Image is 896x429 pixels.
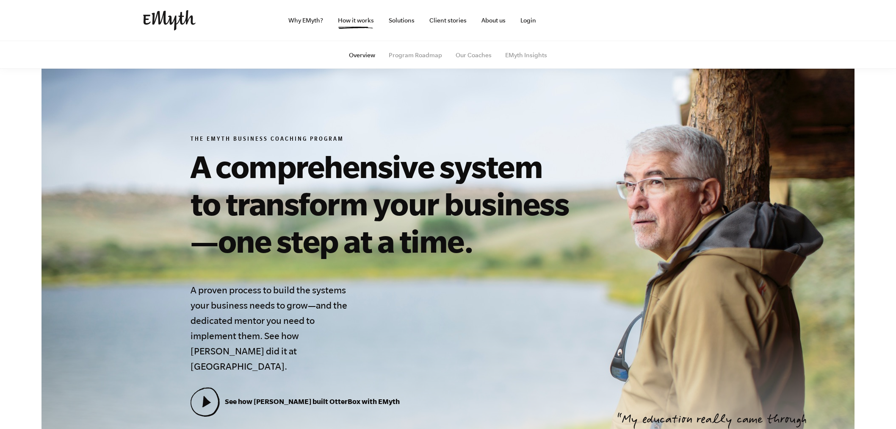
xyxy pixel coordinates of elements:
a: Overview [349,52,375,58]
h6: The EMyth Business Coaching Program [191,136,577,144]
h1: A comprehensive system to transform your business—one step at a time. [191,148,577,259]
a: EMyth Insights [505,52,547,58]
iframe: Chat Widget [854,388,896,429]
iframe: Embedded CTA [664,11,753,30]
a: Program Roadmap [389,52,442,58]
a: Our Coaches [456,52,492,58]
a: See how [PERSON_NAME] built OtterBox with EMyth [191,397,400,405]
img: EMyth [143,10,196,31]
iframe: Embedded CTA [571,11,660,30]
h4: A proven process to build the systems your business needs to grow—and the dedicated mentor you ne... [191,282,353,374]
